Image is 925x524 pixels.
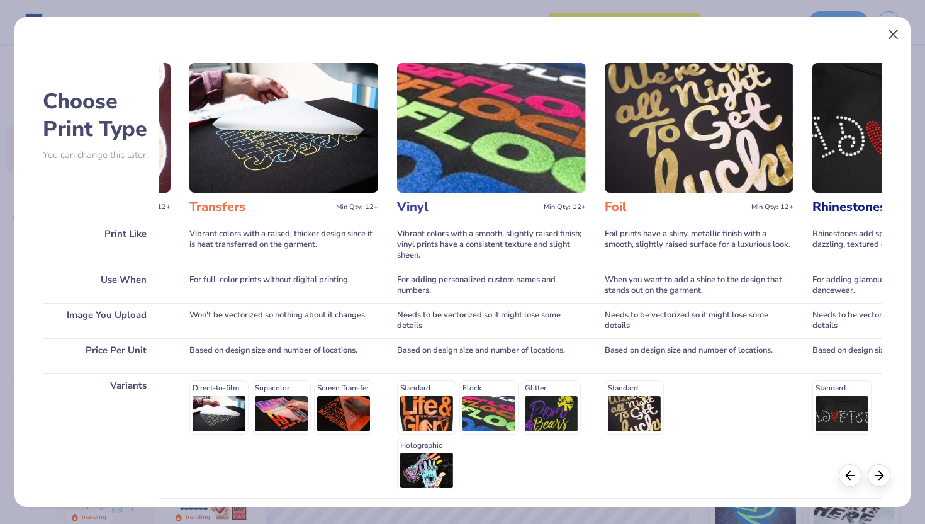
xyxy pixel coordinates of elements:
div: Price Per Unit [43,338,159,373]
span: Min Qty: 12+ [751,203,793,212]
div: Variants [43,373,159,498]
div: Print Like [43,222,159,268]
h3: Transfers [189,199,331,215]
div: Based on design size and number of locations. [189,338,378,373]
img: Foil [605,63,793,193]
h3: Vinyl [397,199,539,215]
div: Based on design size and number of locations. [605,338,793,373]
button: Close [882,23,905,47]
div: Needs to be vectorized so it might lose some details [605,303,793,338]
img: Vinyl [397,63,586,193]
div: Vibrant colors with a raised, thicker design since it is heat transferred on the garment. [189,222,378,268]
div: Image You Upload [43,303,159,338]
div: When you want to add a shine to the design that stands out on the garment. [605,268,793,303]
span: Min Qty: 12+ [544,203,586,212]
h3: Foil [605,199,746,215]
div: Vibrant colors with a smooth, slightly raised finish; vinyl prints have a consistent texture and ... [397,222,586,268]
div: Won't be vectorized so nothing about it changes [189,303,378,338]
img: Transfers [189,63,378,193]
div: For full-color prints without digital printing. [189,268,378,303]
div: For adding personalized custom names and numbers. [397,268,586,303]
div: Needs to be vectorized so it might lose some details [397,303,586,338]
span: Min Qty: 12+ [336,203,378,212]
div: Use When [43,268,159,303]
div: Foil prints have a shiny, metallic finish with a smooth, slightly raised surface for a luxurious ... [605,222,793,268]
p: You can change this later. [43,150,159,161]
h2: Choose Print Type [43,88,159,143]
div: Based on design size and number of locations. [397,338,586,373]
